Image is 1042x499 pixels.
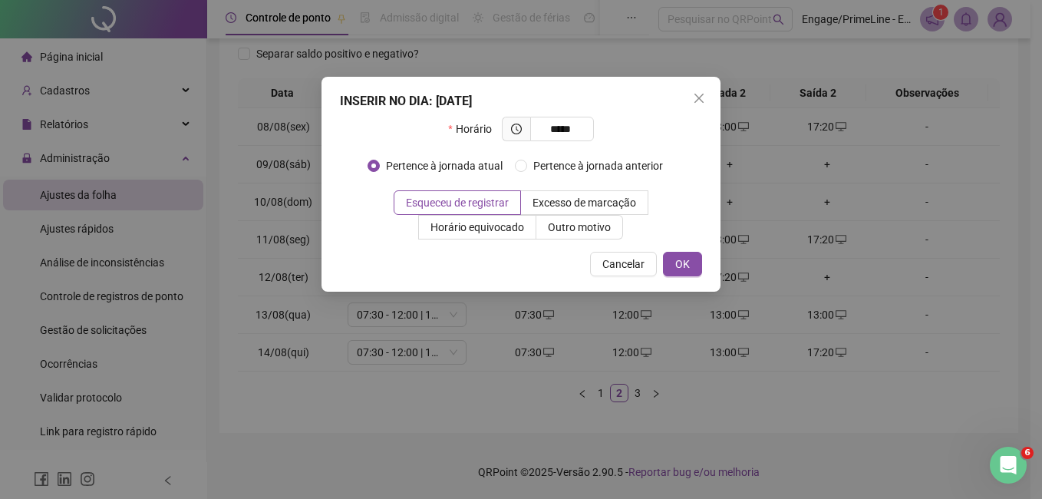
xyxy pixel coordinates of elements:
[663,252,702,276] button: OK
[590,252,657,276] button: Cancelar
[602,256,645,273] span: Cancelar
[511,124,522,134] span: clock-circle
[406,197,509,209] span: Esqueceu de registrar
[675,256,690,273] span: OK
[1021,447,1034,459] span: 6
[533,197,636,209] span: Excesso de marcação
[448,117,501,141] label: Horário
[430,221,524,233] span: Horário equivocado
[548,221,611,233] span: Outro motivo
[687,86,711,111] button: Close
[990,447,1027,484] iframe: Intercom live chat
[693,92,705,104] span: close
[527,157,669,174] span: Pertence à jornada anterior
[380,157,509,174] span: Pertence à jornada atual
[340,92,702,111] div: INSERIR NO DIA : [DATE]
